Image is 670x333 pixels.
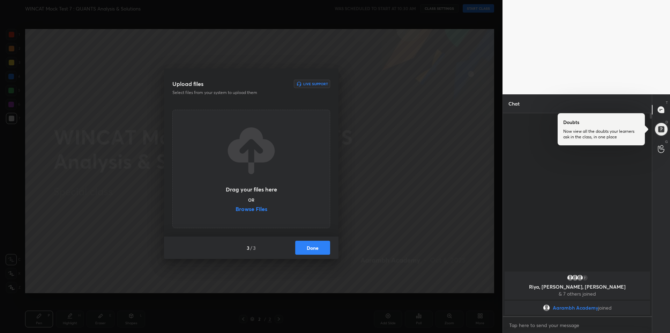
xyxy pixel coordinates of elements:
[503,94,525,113] p: Chat
[581,274,588,281] div: 7
[226,187,277,192] h3: Drag your files here
[250,244,252,252] h4: /
[248,198,254,202] h5: OR
[509,284,646,290] p: Riya, [PERSON_NAME], [PERSON_NAME]
[665,139,668,144] p: G
[567,274,574,281] img: default.png
[598,305,612,311] span: joined
[247,244,250,252] h4: 3
[509,291,646,297] p: & 7 others joined
[543,304,550,311] img: default.png
[576,274,583,281] img: default.png
[172,89,285,96] p: Select files from your system to upload them
[665,120,668,125] p: D
[503,270,652,316] div: grid
[572,274,579,281] img: default.png
[666,100,668,105] p: T
[295,241,330,255] button: Done
[553,305,598,311] span: Aarambh Academy
[253,244,256,252] h4: 3
[172,80,203,88] h3: Upload files
[303,82,328,86] h6: Live Support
